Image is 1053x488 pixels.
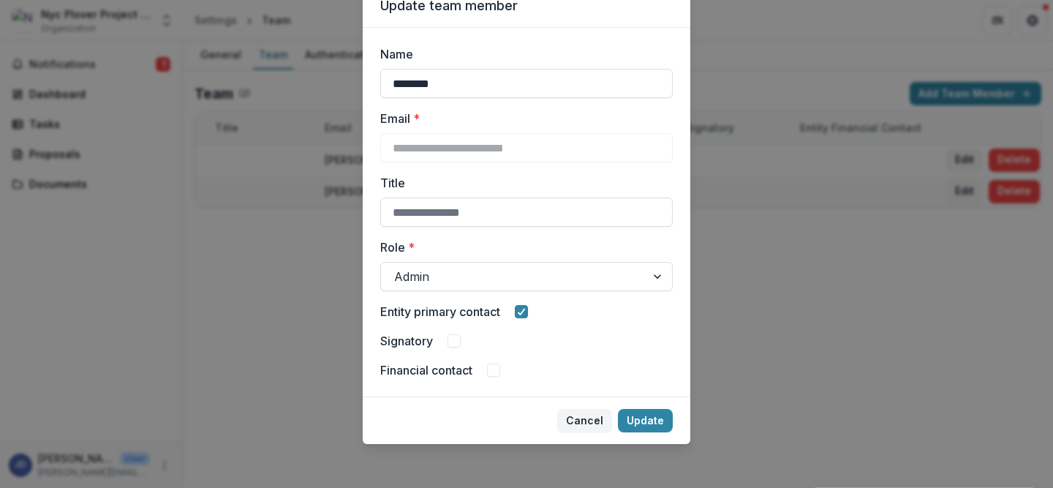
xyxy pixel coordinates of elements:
[380,110,664,127] label: Email
[380,361,472,379] label: Financial contact
[557,409,612,432] button: Cancel
[380,45,664,63] label: Name
[380,239,664,256] label: Role
[380,332,433,350] label: Signatory
[380,303,500,320] label: Entity primary contact
[380,174,664,192] label: Title
[618,409,673,432] button: Update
